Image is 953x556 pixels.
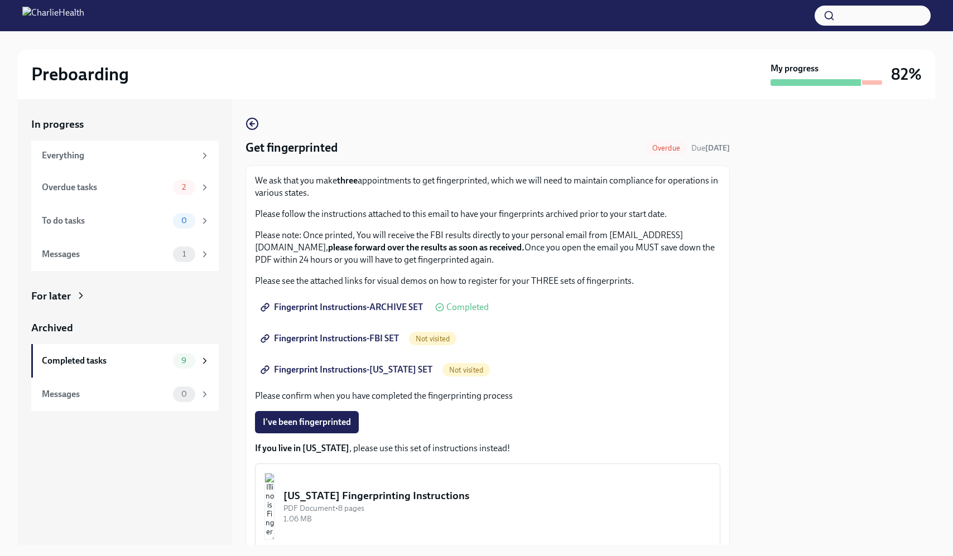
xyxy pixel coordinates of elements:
div: Everything [42,149,195,162]
p: We ask that you make appointments to get fingerprinted, which we will need to maintain compliance... [255,175,720,199]
a: For later [31,289,219,303]
a: In progress [31,117,219,132]
span: 0 [175,216,194,225]
div: For later [31,289,71,303]
div: Completed tasks [42,355,169,367]
h4: Get fingerprinted [246,139,338,156]
span: Overdue [646,144,687,152]
img: Illinois Fingerprinting Instructions [264,473,275,540]
div: To do tasks [42,215,169,227]
a: Completed tasks9 [31,344,219,378]
div: Messages [42,388,169,400]
strong: please forward over the results as soon as received. [328,242,524,253]
a: Messages0 [31,378,219,411]
span: Not visited [409,335,456,343]
strong: [DATE] [705,143,730,153]
a: Fingerprint Instructions-ARCHIVE SET [255,296,431,318]
button: [US_STATE] Fingerprinting InstructionsPDF Document•8 pages1.06 MB [255,463,720,549]
span: Fingerprint Instructions-FBI SET [263,333,399,344]
span: 2 [175,183,192,191]
p: , please use this set of instructions instead! [255,442,720,455]
h3: 82% [891,64,922,84]
img: CharlieHealth [22,7,84,25]
span: I've been fingerprinted [263,417,351,428]
span: Fingerprint Instructions-[US_STATE] SET [263,364,432,375]
div: PDF Document • 8 pages [283,503,711,514]
p: Please see the attached links for visual demos on how to register for your THREE sets of fingerpr... [255,275,720,287]
a: To do tasks0 [31,204,219,238]
a: Messages1 [31,238,219,271]
div: 1.06 MB [283,514,711,524]
span: 1 [176,250,192,258]
span: Completed [446,303,489,312]
a: Fingerprint Instructions-FBI SET [255,327,407,350]
span: Not visited [442,366,490,374]
div: Messages [42,248,169,260]
p: Please follow the instructions attached to this email to have your fingerprints archived prior to... [255,208,720,220]
strong: three [337,175,358,186]
strong: If you live in [US_STATE] [255,443,349,453]
span: Due [691,143,730,153]
a: Overdue tasks2 [31,171,219,204]
p: Please confirm when you have completed the fingerprinting process [255,390,720,402]
a: Everything [31,141,219,171]
p: Please note: Once printed, You will receive the FBI results directly to your personal email from ... [255,229,720,266]
span: 0 [175,390,194,398]
a: Fingerprint Instructions-[US_STATE] SET [255,359,440,381]
button: I've been fingerprinted [255,411,359,433]
a: Archived [31,321,219,335]
div: [US_STATE] Fingerprinting Instructions [283,489,711,503]
span: 9 [175,356,193,365]
h2: Preboarding [31,63,129,85]
span: September 16th, 2025 09:00 [691,143,730,153]
strong: My progress [771,62,819,75]
span: Fingerprint Instructions-ARCHIVE SET [263,302,423,313]
div: Overdue tasks [42,181,169,194]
